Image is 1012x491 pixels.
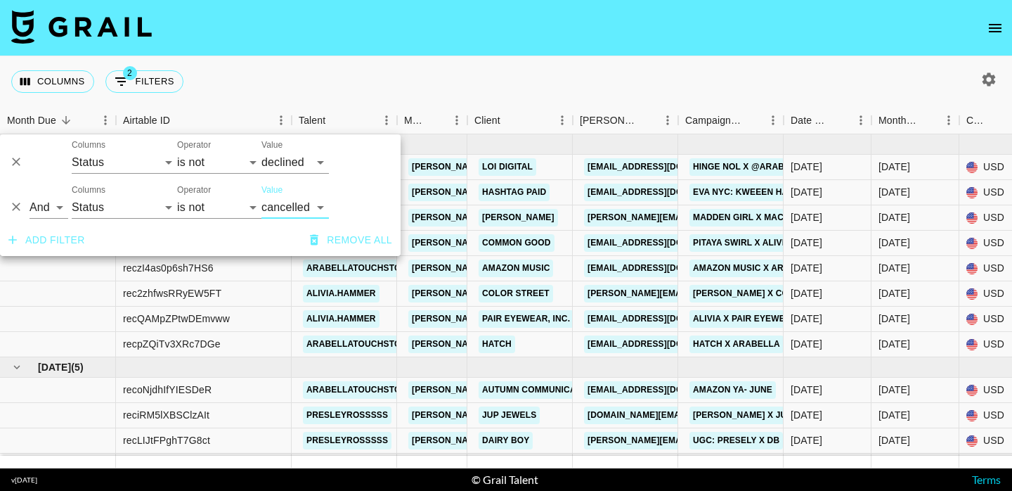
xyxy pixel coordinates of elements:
a: [EMAIL_ADDRESS][DOMAIN_NAME] [584,158,741,176]
button: Delete [6,196,27,217]
a: Common Good [479,234,554,252]
div: Manager [397,107,467,134]
a: Hatch x Arabella [689,336,784,353]
a: presleyrosssss [303,407,391,424]
div: Talent [292,107,397,134]
div: 7/18/2025 [791,286,822,300]
a: Color Street [479,285,553,302]
button: Sort [989,110,1008,130]
a: presleyrosssss [303,432,391,449]
a: [PERSON_NAME][EMAIL_ADDRESS][DOMAIN_NAME] [584,432,813,449]
button: Sort [637,110,657,130]
div: © Grail Talent [472,473,538,487]
div: Aug '25 [878,286,910,300]
a: alivia.hammer [303,310,379,328]
a: [PERSON_NAME][EMAIL_ADDRESS][DOMAIN_NAME] [408,209,637,227]
a: Loi Digital [479,158,536,176]
a: [PERSON_NAME][EMAIL_ADDRESS][DOMAIN_NAME] [408,184,637,201]
button: Remove all [304,227,398,253]
div: 6/30/2025 [791,433,822,447]
a: [PERSON_NAME][EMAIL_ADDRESS][PERSON_NAME][DOMAIN_NAME] [584,285,885,302]
div: Airtable ID [123,107,170,134]
div: Jul '25 [878,408,910,422]
button: Menu [938,110,959,131]
a: arabellatouchstone [303,336,416,353]
button: Sort [427,110,446,130]
a: [PERSON_NAME][EMAIL_ADDRESS][DOMAIN_NAME] [408,381,637,399]
button: Menu [850,110,871,131]
div: 7/18/2025 [791,160,822,174]
div: Currency [966,107,989,134]
button: Add filter [3,227,91,253]
div: Campaign (Type) [678,107,784,134]
button: Menu [657,110,678,131]
label: Value [261,139,283,151]
a: arabellatouchstone [303,381,416,399]
a: Amazon Music [479,260,553,277]
button: Select columns [11,70,94,93]
div: v [DATE] [11,476,37,485]
div: 5/22/2025 [791,312,822,326]
div: Aug '25 [878,210,910,224]
a: [PERSON_NAME][EMAIL_ADDRESS][DOMAIN_NAME] [584,209,813,227]
button: Sort [500,110,520,130]
div: Month Due [7,107,56,134]
div: recLIJtFPghT7G8ct [123,433,210,447]
div: 7/18/2025 [791,261,822,275]
a: Hashtag Paid [479,184,550,201]
a: [PERSON_NAME][EMAIL_ADDRESS][DOMAIN_NAME] [408,310,637,328]
button: Sort [743,110,763,130]
a: [EMAIL_ADDRESS][DOMAIN_NAME] [584,381,741,399]
a: AMAZON MUSIC X ARABELLA [689,260,822,277]
div: 6/30/2025 [791,383,822,397]
button: Show filters [105,70,183,93]
a: Pair Eyewear, Inc. [479,310,573,328]
div: reczI4as0p6sh7HS6 [123,261,214,275]
a: [EMAIL_ADDRESS][DOMAIN_NAME] [584,234,741,252]
a: Alivia x Pair Eyewear [689,310,801,328]
button: Sort [170,110,190,130]
div: 6/30/2025 [791,408,822,422]
label: Value [261,184,283,196]
button: Menu [763,110,784,131]
div: Aug '25 [878,236,910,250]
button: Sort [831,110,850,130]
div: Campaign (Type) [685,107,743,134]
a: Amazon YA- June [689,381,776,399]
a: Autumn Communications LLC [479,381,625,399]
a: Madden Girl x Macy’s Partnership x [PERSON_NAME] [689,209,947,227]
a: [PERSON_NAME][EMAIL_ADDRESS][DOMAIN_NAME] [408,432,637,449]
div: Airtable ID [116,107,292,134]
div: Manager [404,107,427,134]
button: Menu [271,110,292,131]
a: [EMAIL_ADDRESS][DOMAIN_NAME] [584,310,741,328]
label: Columns [72,139,105,151]
div: Aug '25 [878,261,910,275]
div: Jul '25 [878,383,910,397]
a: [PERSON_NAME] x Color Street [689,285,847,302]
button: open drawer [981,14,1009,42]
button: Sort [56,110,76,130]
div: recQAMpZPtwDEmvww [123,312,230,326]
div: Client [467,107,573,134]
label: Operator [177,139,211,151]
a: [PERSON_NAME] x Jup Jewels [689,407,833,424]
span: [DATE] [38,360,71,374]
div: reciRM5lXBSClzAIt [123,408,209,422]
a: Hinge NOL x @Arabellatouchstone [689,158,869,176]
a: Dairy Boy [479,432,533,449]
button: Menu [552,110,573,131]
a: Eva NYC: Kweeen Hair & Body Glitter Spray [689,184,907,201]
div: [PERSON_NAME] [580,107,637,134]
a: alivia.hammer [303,285,379,302]
a: UGC: Presely x DB [689,432,783,449]
a: [PERSON_NAME][EMAIL_ADDRESS][DOMAIN_NAME] [408,407,637,424]
div: 7/18/2025 [791,236,822,250]
select: Logic operator [30,196,68,219]
div: Aug '25 [878,160,910,174]
div: Booker [573,107,678,134]
button: hide children [7,357,27,377]
label: Operator [177,184,211,196]
a: [PERSON_NAME][EMAIL_ADDRESS][DOMAIN_NAME] [408,234,637,252]
a: [PERSON_NAME][EMAIL_ADDRESS][DOMAIN_NAME] [408,158,637,176]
